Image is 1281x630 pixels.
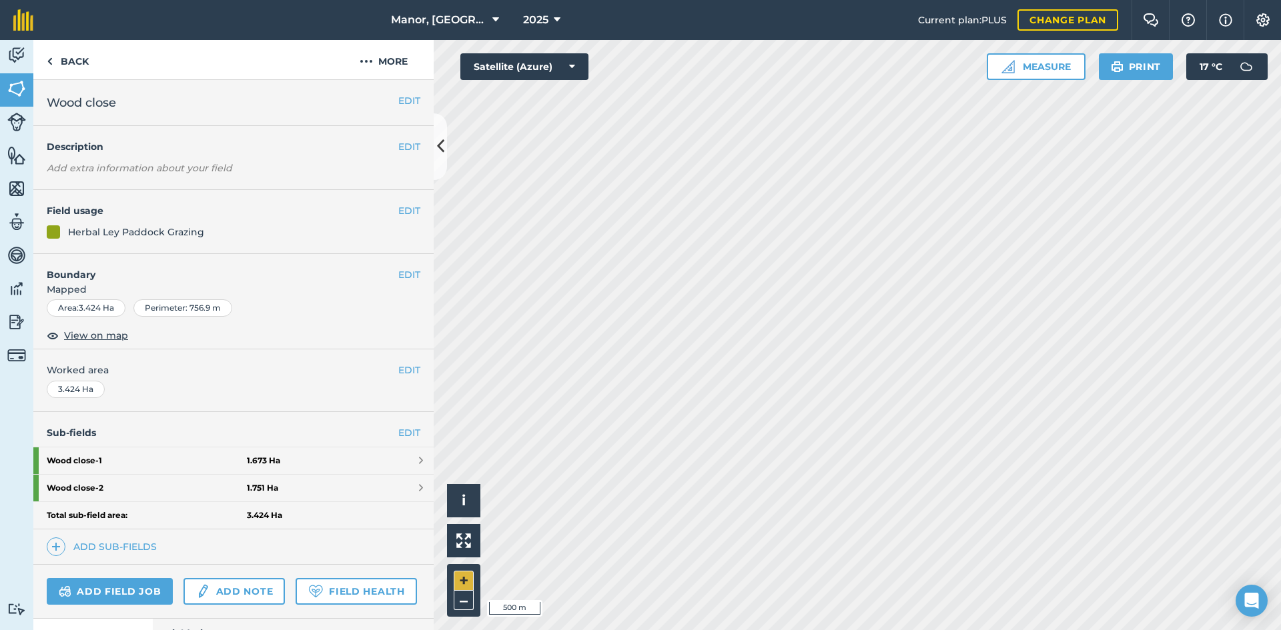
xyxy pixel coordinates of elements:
img: svg+xml;base64,PD94bWwgdmVyc2lvbj0iMS4wIiBlbmNvZGluZz0idXRmLTgiPz4KPCEtLSBHZW5lcmF0b3I6IEFkb2JlIE... [7,245,26,265]
h4: Description [47,139,420,154]
img: Ruler icon [1001,60,1015,73]
img: svg+xml;base64,PHN2ZyB4bWxucz0iaHR0cDovL3d3dy53My5vcmcvMjAwMC9zdmciIHdpZHRoPSIxOSIgaGVpZ2h0PSIyNC... [1111,59,1124,75]
span: 17 ° C [1200,53,1222,80]
h4: Boundary [33,254,398,282]
img: svg+xml;base64,PD94bWwgdmVyc2lvbj0iMS4wIiBlbmNvZGluZz0idXRmLTgiPz4KPCEtLSBHZW5lcmF0b3I6IEFkb2JlIE... [7,212,26,232]
span: Current plan : PLUS [918,13,1007,27]
button: EDIT [398,93,420,108]
h4: Field usage [47,203,398,218]
span: View on map [64,328,128,343]
span: Mapped [33,282,434,297]
button: View on map [47,327,128,343]
div: 3.424 Ha [47,381,105,398]
img: svg+xml;base64,PHN2ZyB4bWxucz0iaHR0cDovL3d3dy53My5vcmcvMjAwMC9zdmciIHdpZHRoPSI1NiIgaGVpZ2h0PSI2MC... [7,145,26,165]
strong: 1.751 Ha [247,483,278,493]
button: More [334,40,434,79]
a: Add field job [47,578,173,605]
span: Wood close [47,93,116,112]
button: EDIT [398,267,420,282]
a: Add note [183,578,285,605]
img: svg+xml;base64,PD94bWwgdmVyc2lvbj0iMS4wIiBlbmNvZGluZz0idXRmLTgiPz4KPCEtLSBHZW5lcmF0b3I6IEFkb2JlIE... [7,312,26,332]
img: svg+xml;base64,PHN2ZyB4bWxucz0iaHR0cDovL3d3dy53My5vcmcvMjAwMC9zdmciIHdpZHRoPSI1NiIgaGVpZ2h0PSI2MC... [7,79,26,99]
img: svg+xml;base64,PHN2ZyB4bWxucz0iaHR0cDovL3d3dy53My5vcmcvMjAwMC9zdmciIHdpZHRoPSIxNyIgaGVpZ2h0PSIxNy... [1219,12,1232,28]
a: EDIT [398,425,420,440]
button: EDIT [398,363,420,377]
img: svg+xml;base64,PD94bWwgdmVyc2lvbj0iMS4wIiBlbmNvZGluZz0idXRmLTgiPz4KPCEtLSBHZW5lcmF0b3I6IEFkb2JlIE... [7,113,26,131]
img: A question mark icon [1180,13,1196,27]
em: Add extra information about your field [47,162,232,174]
img: svg+xml;base64,PD94bWwgdmVyc2lvbj0iMS4wIiBlbmNvZGluZz0idXRmLTgiPz4KPCEtLSBHZW5lcmF0b3I6IEFkb2JlIE... [7,279,26,299]
img: svg+xml;base64,PHN2ZyB4bWxucz0iaHR0cDovL3d3dy53My5vcmcvMjAwMC9zdmciIHdpZHRoPSIxOCIgaGVpZ2h0PSIyNC... [47,327,59,343]
button: EDIT [398,203,420,218]
span: Worked area [47,363,420,377]
a: Wood close-21.751 Ha [33,475,434,501]
button: + [454,571,474,591]
img: Two speech bubbles overlapping with the left bubble in the forefront [1143,13,1159,27]
strong: Wood close - 1 [47,447,247,474]
strong: 1.673 Ha [247,455,280,466]
strong: Wood close - 2 [47,475,247,501]
img: A cog icon [1255,13,1271,27]
img: svg+xml;base64,PD94bWwgdmVyc2lvbj0iMS4wIiBlbmNvZGluZz0idXRmLTgiPz4KPCEtLSBHZW5lcmF0b3I6IEFkb2JlIE... [7,603,26,615]
button: EDIT [398,139,420,154]
button: Measure [987,53,1086,80]
button: i [447,484,480,517]
strong: 3.424 Ha [247,510,282,521]
img: svg+xml;base64,PHN2ZyB4bWxucz0iaHR0cDovL3d3dy53My5vcmcvMjAwMC9zdmciIHdpZHRoPSI1NiIgaGVpZ2h0PSI2MC... [7,179,26,199]
span: i [462,492,466,509]
span: Manor, [GEOGRAPHIC_DATA], [GEOGRAPHIC_DATA] [391,12,487,28]
button: 17 °C [1186,53,1268,80]
img: svg+xml;base64,PD94bWwgdmVyc2lvbj0iMS4wIiBlbmNvZGluZz0idXRmLTgiPz4KPCEtLSBHZW5lcmF0b3I6IEFkb2JlIE... [59,583,71,599]
div: Perimeter : 756.9 m [133,299,232,317]
img: svg+xml;base64,PD94bWwgdmVyc2lvbj0iMS4wIiBlbmNvZGluZz0idXRmLTgiPz4KPCEtLSBHZW5lcmF0b3I6IEFkb2JlIE... [195,583,210,599]
button: Satellite (Azure) [460,53,588,80]
div: Area : 3.424 Ha [47,299,125,317]
img: fieldmargin Logo [13,9,33,31]
span: 2025 [523,12,548,28]
strong: Total sub-field area: [47,510,247,521]
img: svg+xml;base64,PHN2ZyB4bWxucz0iaHR0cDovL3d3dy53My5vcmcvMjAwMC9zdmciIHdpZHRoPSIxNCIgaGVpZ2h0PSIyNC... [51,539,61,555]
img: svg+xml;base64,PD94bWwgdmVyc2lvbj0iMS4wIiBlbmNvZGluZz0idXRmLTgiPz4KPCEtLSBHZW5lcmF0b3I6IEFkb2JlIE... [7,45,26,65]
a: Wood close-11.673 Ha [33,447,434,474]
img: svg+xml;base64,PHN2ZyB4bWxucz0iaHR0cDovL3d3dy53My5vcmcvMjAwMC9zdmciIHdpZHRoPSI5IiBoZWlnaHQ9IjI0Ii... [47,53,53,69]
h4: Sub-fields [33,425,434,440]
div: Open Intercom Messenger [1236,585,1268,617]
a: Back [33,40,102,79]
button: – [454,591,474,610]
a: Add sub-fields [47,537,162,556]
a: Field Health [296,578,416,605]
button: Print [1099,53,1174,80]
div: Herbal Ley Paddock Grazing [68,225,204,239]
img: Four arrows, one pointing top left, one top right, one bottom right and the last bottom left [456,533,471,548]
img: svg+xml;base64,PD94bWwgdmVyc2lvbj0iMS4wIiBlbmNvZGluZz0idXRmLTgiPz4KPCEtLSBHZW5lcmF0b3I6IEFkb2JlIE... [7,346,26,365]
img: svg+xml;base64,PHN2ZyB4bWxucz0iaHR0cDovL3d3dy53My5vcmcvMjAwMC9zdmciIHdpZHRoPSIyMCIgaGVpZ2h0PSIyNC... [360,53,373,69]
a: Change plan [1017,9,1118,31]
img: svg+xml;base64,PD94bWwgdmVyc2lvbj0iMS4wIiBlbmNvZGluZz0idXRmLTgiPz4KPCEtLSBHZW5lcmF0b3I6IEFkb2JlIE... [1233,53,1260,80]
